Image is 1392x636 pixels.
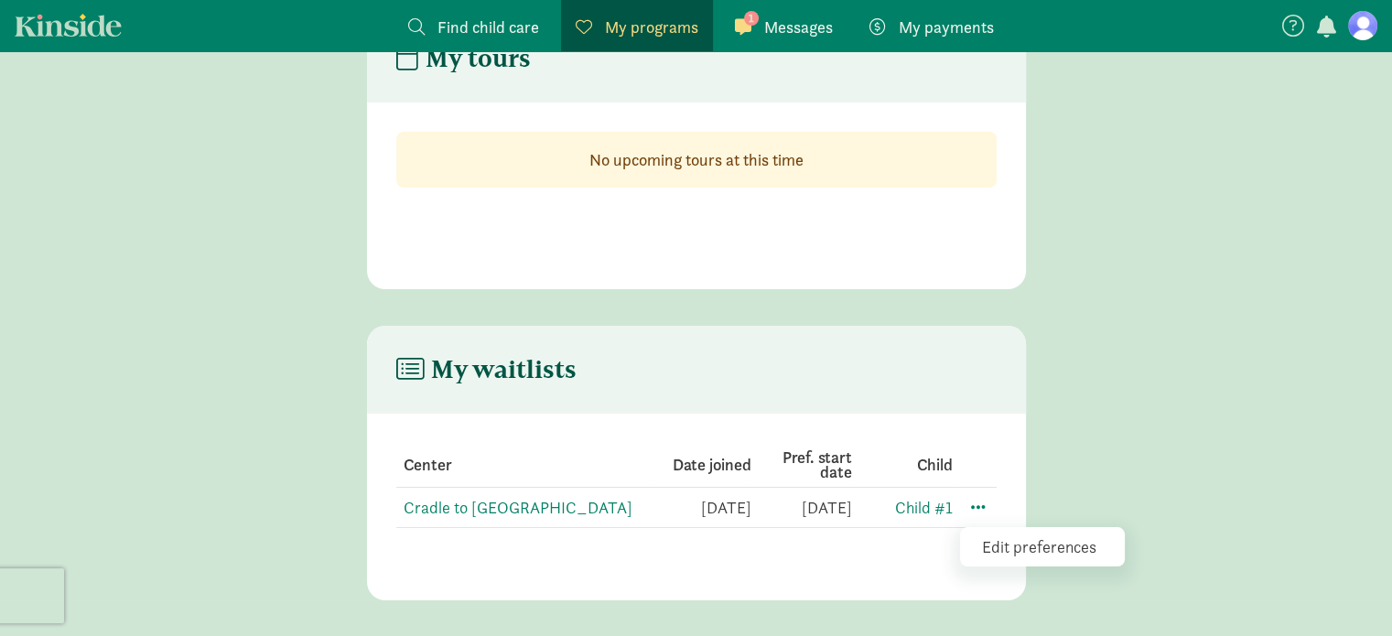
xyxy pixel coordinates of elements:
[899,15,994,39] span: My payments
[751,488,852,528] td: [DATE]
[396,443,651,488] th: Center
[396,355,577,384] h4: My waitlists
[960,527,1125,566] div: Edit preferences
[764,15,833,39] span: Messages
[895,497,953,518] a: Child #1
[852,443,953,488] th: Child
[589,149,804,170] strong: No upcoming tours at this time
[605,15,698,39] span: My programs
[15,14,122,37] a: Kinside
[751,443,852,488] th: Pref. start date
[404,497,632,518] a: Cradle to [GEOGRAPHIC_DATA]
[651,443,751,488] th: Date joined
[396,44,531,73] h4: My tours
[437,15,539,39] span: Find child care
[744,11,759,26] span: 1
[651,488,751,528] td: [DATE]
